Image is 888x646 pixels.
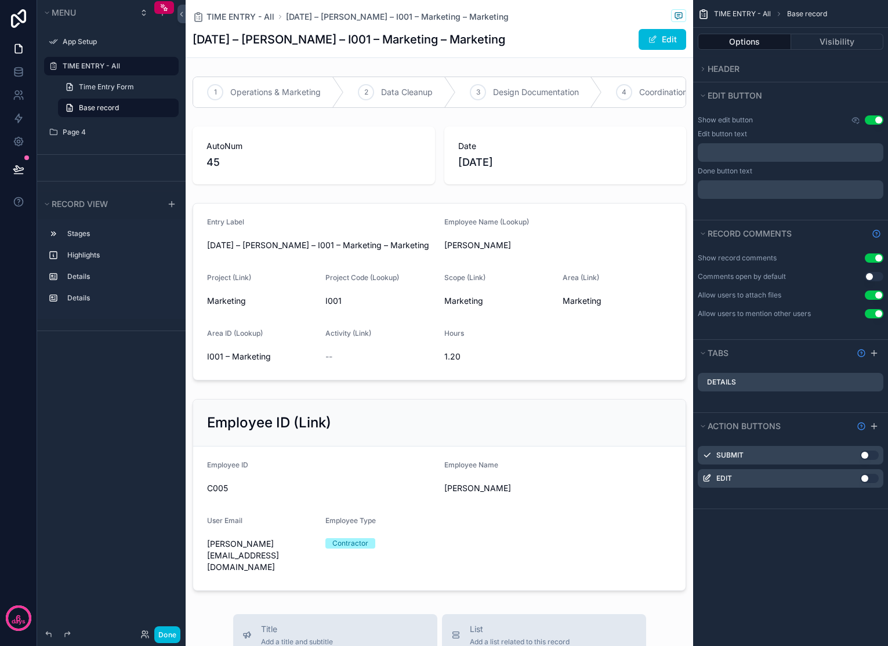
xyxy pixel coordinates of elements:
button: Record comments [698,226,867,242]
a: Time Entry Form [58,78,179,96]
span: TIME ENTRY - All [206,11,274,23]
button: Menu [42,5,132,21]
label: Highlights [67,251,169,260]
label: Details [67,293,169,303]
label: Details [707,378,736,387]
span: Record comments [708,228,792,238]
label: App Setup [63,37,172,46]
span: List [470,623,570,635]
label: Details [67,272,169,281]
div: Allow users to attach files [698,291,781,300]
button: Visibility [791,34,884,50]
label: Done button text [698,166,752,176]
div: Allow users to mention other users [698,309,811,318]
label: TIME ENTRY - All [63,61,172,71]
span: Menu [52,8,76,17]
span: Action buttons [708,421,781,431]
p: days [12,617,26,626]
svg: Show help information [857,349,866,358]
button: Done [154,626,180,643]
svg: Show help information [857,422,866,431]
span: Title [261,623,333,635]
a: Base record [58,99,179,117]
a: [DATE] – [PERSON_NAME] – I001 – Marketing – Marketing [286,11,509,23]
span: Header [708,64,740,74]
label: Edit [716,474,732,483]
span: Tabs [708,348,728,358]
button: Edit button [698,88,876,104]
div: scrollable content [698,143,883,162]
button: Tabs [698,345,852,361]
label: Page 4 [63,128,172,137]
button: Options [698,34,791,50]
button: Header [698,61,876,77]
button: Record view [42,196,160,212]
label: Stages [67,229,169,238]
label: Show edit button [698,115,753,125]
a: TIME ENTRY - All [193,11,274,23]
span: Base record [79,103,119,112]
p: 6 [16,612,21,624]
span: Record view [52,199,108,209]
svg: Show help information [872,229,881,238]
div: scrollable content [698,180,883,199]
button: Edit [639,29,686,50]
div: scrollable content [37,219,186,319]
div: Show record comments [698,253,777,263]
label: Submit [716,451,744,460]
span: Base record [787,9,827,19]
label: Edit button text [698,129,747,139]
span: Time Entry Form [79,82,134,92]
span: Edit button [708,90,762,100]
button: Action buttons [698,418,852,434]
h1: [DATE] – [PERSON_NAME] – I001 – Marketing – Marketing [193,31,505,48]
div: Comments open by default [698,272,786,281]
button: Hidden pages [42,188,174,204]
span: TIME ENTRY - All [714,9,771,19]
